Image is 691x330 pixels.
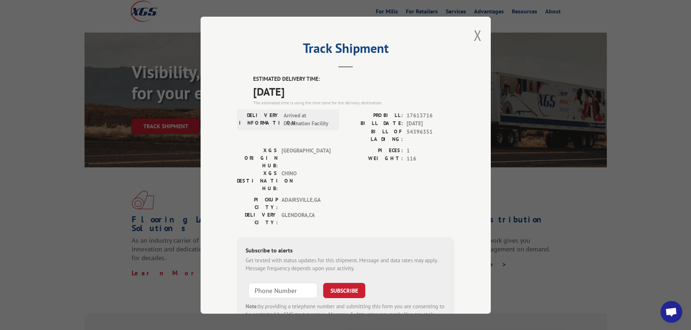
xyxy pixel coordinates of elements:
input: Phone Number [248,283,317,298]
strong: Note: [246,302,258,309]
span: CHINO [281,169,330,192]
label: ESTIMATED DELIVERY TIME: [253,75,455,83]
h2: Track Shipment [237,43,455,57]
span: 54396351 [407,128,455,143]
label: PIECES: [346,146,403,155]
span: [GEOGRAPHIC_DATA] [281,146,330,169]
span: [DATE] [407,120,455,128]
div: by providing a telephone number and submitting this form you are consenting to be contacted by SM... [246,302,446,327]
span: 116 [407,155,455,163]
span: GLENDORA , CA [281,211,330,226]
span: Arrived at Destination Facility [284,111,333,128]
button: SUBSCRIBE [323,283,365,298]
span: [DATE] [253,83,455,99]
label: PROBILL: [346,111,403,120]
label: DELIVERY INFORMATION: [239,111,280,128]
label: XGS DESTINATION HUB: [237,169,278,192]
div: Subscribe to alerts [246,246,446,256]
div: Open chat [661,301,682,323]
div: Get texted with status updates for this shipment. Message and data rates may apply. Message frequ... [246,256,446,272]
label: BILL DATE: [346,120,403,128]
span: 1 [407,146,455,155]
label: XGS ORIGIN HUB: [237,146,278,169]
span: 17613716 [407,111,455,120]
span: ADAIRSVILLE , GA [281,196,330,211]
label: BILL OF LADING: [346,128,403,143]
div: The estimated time is using the time zone for the delivery destination. [253,99,455,106]
label: DELIVERY CITY: [237,211,278,226]
label: WEIGHT: [346,155,403,163]
button: Close modal [474,26,482,45]
label: PICKUP CITY: [237,196,278,211]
